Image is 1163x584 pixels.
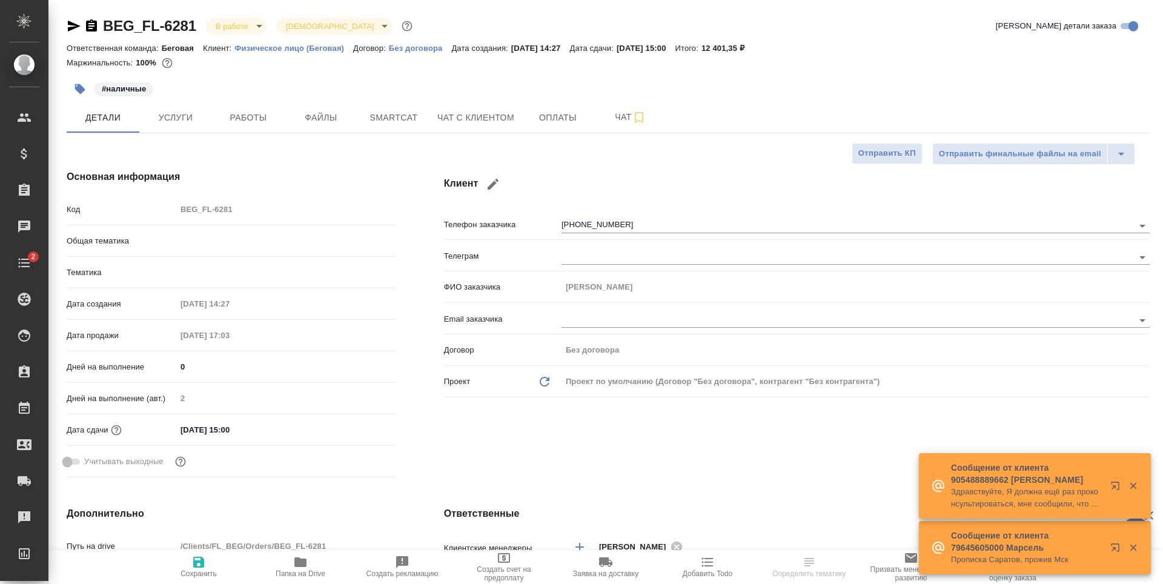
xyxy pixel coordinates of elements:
p: Email заказчика [444,313,562,325]
button: Закрыть [1121,542,1145,553]
p: Проект [444,376,471,388]
button: Добавить тэг [67,76,93,102]
button: Сохранить [148,550,250,584]
button: Закрыть [1121,480,1145,491]
input: Пустое поле [176,295,282,313]
button: Создать рекламацию [351,550,453,584]
div: split button [932,143,1135,165]
input: ✎ Введи что-нибудь [176,421,282,439]
span: Отправить финальные файлы на email [939,147,1101,161]
span: Оплаты [529,110,587,125]
input: Пустое поле [176,327,282,344]
p: Дней на выполнение [67,361,176,373]
button: Open [1134,249,1151,266]
p: Маржинальность: [67,58,136,67]
h4: Основная информация [67,170,396,184]
p: Дата создания [67,298,176,310]
span: Создать рекламацию [366,569,439,578]
a: Физическое лицо (Беговая) [234,42,353,53]
span: Определить тематику [772,569,846,578]
svg: Подписаться [632,110,646,125]
input: Пустое поле [176,201,396,218]
span: Сохранить [181,569,217,578]
p: Итого: [675,44,701,53]
button: [DEMOGRAPHIC_DATA] [282,21,377,32]
p: Телефон заказчика [444,219,562,231]
span: Учитывать выходные [84,456,164,468]
p: Клиентские менеджеры [444,542,562,554]
p: Ответственная команда: [67,44,162,53]
button: 0.00 RUB; [159,55,175,71]
button: Создать счет на предоплату [453,550,555,584]
p: Здравствуйте, Я должна ещё раз проконсультироваться, мне сообщили, что никакие доверенности уже не п [951,486,1102,510]
button: В работе [212,21,252,32]
p: Договор [444,344,562,356]
p: [DATE] 14:27 [511,44,570,53]
input: ✎ Введи что-нибудь [176,358,396,376]
span: Работы [219,110,277,125]
p: Сообщение от клиента 905488889662 [PERSON_NAME] [951,462,1102,486]
div: В работе [206,18,267,35]
span: Заявка на доставку [573,569,638,578]
span: Создать счет на предоплату [460,565,548,582]
p: Тематика [67,267,176,279]
span: 2 [24,251,42,263]
span: Smartcat [365,110,423,125]
h4: Дополнительно [67,506,396,521]
span: Файлы [292,110,350,125]
p: Дата создания: [451,44,511,53]
p: Сообщение от клиента 79645605000 Марсель [951,529,1102,554]
input: Пустое поле [176,537,396,555]
button: Если добавить услуги и заполнить их объемом, то дата рассчитается автоматически [108,422,124,438]
button: Открыть в новой вкладке [1103,536,1132,565]
div: ​ [176,262,396,283]
button: Папка на Drive [250,550,351,584]
p: Физическое лицо (Беговая) [234,44,353,53]
span: Добавить Todo [683,569,732,578]
span: Отправить КП [858,147,916,161]
p: Договор: [353,44,389,53]
a: 2 [3,248,45,278]
button: Добавить менеджера [565,533,594,562]
button: Открыть в новой вкладке [1103,474,1132,503]
input: Пустое поле [176,390,396,407]
button: Отправить финальные файлы на email [932,143,1108,165]
button: Скопировать ссылку [84,19,99,33]
span: [PERSON_NAME] детали заказа [996,20,1116,32]
div: [PERSON_NAME] [599,539,686,554]
p: Путь на drive [67,540,176,552]
button: Отправить КП [852,143,923,164]
div: ​ [176,231,396,251]
span: Детали [74,110,132,125]
span: [PERSON_NAME] [599,541,674,553]
a: BEG_FL-6281 [103,18,196,34]
h4: Клиент [444,170,1150,199]
p: Телеграм [444,250,562,262]
button: Призвать менеджера по развитию [860,550,962,584]
p: Без договора [389,44,452,53]
p: 100% [136,58,159,67]
button: Заявка на доставку [555,550,657,584]
span: Чат [601,110,660,125]
button: Open [1134,217,1151,234]
p: Дата сдачи: [569,44,616,53]
p: #наличные [102,83,146,95]
p: ФИО заказчика [444,281,562,293]
p: Код [67,204,176,216]
p: Прописка Саратов, прожив Мск [951,554,1102,566]
div: Проект по умолчанию (Договор "Без договора", контрагент "Без контрагента") [562,371,1150,392]
p: Дней на выполнение (авт.) [67,393,176,405]
span: Призвать менеджера по развитию [867,565,955,582]
button: Open [1134,312,1151,329]
input: Пустое поле [562,278,1150,296]
span: Чат с клиентом [437,110,514,125]
button: Доп статусы указывают на важность/срочность заказа [399,18,415,34]
p: 12 401,35 ₽ [701,44,754,53]
button: Добавить Todo [657,550,758,584]
a: Без договора [389,42,452,53]
input: Пустое поле [562,341,1150,359]
button: Выбери, если сб и вс нужно считать рабочими днями для выполнения заказа. [173,454,188,470]
p: Дата продажи [67,330,176,342]
span: наличные [93,83,154,93]
h4: Ответственные [444,506,1150,521]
